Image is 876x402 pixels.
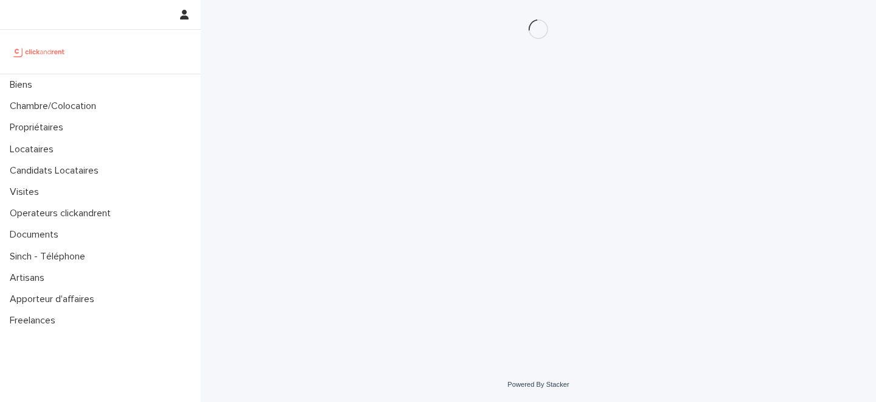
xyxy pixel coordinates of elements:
[5,294,104,305] p: Apporteur d'affaires
[5,122,73,133] p: Propriétaires
[5,144,63,155] p: Locataires
[5,251,95,263] p: Sinch - Téléphone
[5,208,120,219] p: Operateurs clickandrent
[5,186,49,198] p: Visites
[10,40,69,64] img: UCB0brd3T0yccxBKYDjQ
[507,381,569,388] a: Powered By Stacker
[5,272,54,284] p: Artisans
[5,315,65,326] p: Freelances
[5,165,108,177] p: Candidats Locataires
[5,229,68,241] p: Documents
[5,79,42,91] p: Biens
[5,100,106,112] p: Chambre/Colocation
